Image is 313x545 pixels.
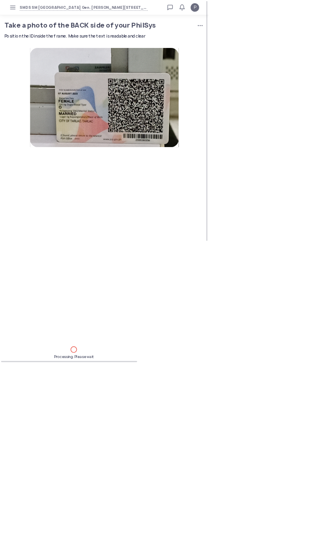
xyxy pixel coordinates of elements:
span: Processing. Please wait [81,531,140,539]
h1: Take a photo of the BACK side of your PhilSys [6,32,254,43]
span: P [290,6,294,16]
span: Gen. [PERSON_NAME][STREET_ADDRESS] [121,7,222,16]
button: P [286,5,299,18]
button: SMDS SM [GEOGRAPHIC_DATA]Gen. [PERSON_NAME][STREET_ADDRESS] [30,7,222,16]
div: Position the ID inside the frame. Make sure the text is readable and clear [6,50,307,59]
span: SMDS SM [GEOGRAPHIC_DATA] [30,7,121,16]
